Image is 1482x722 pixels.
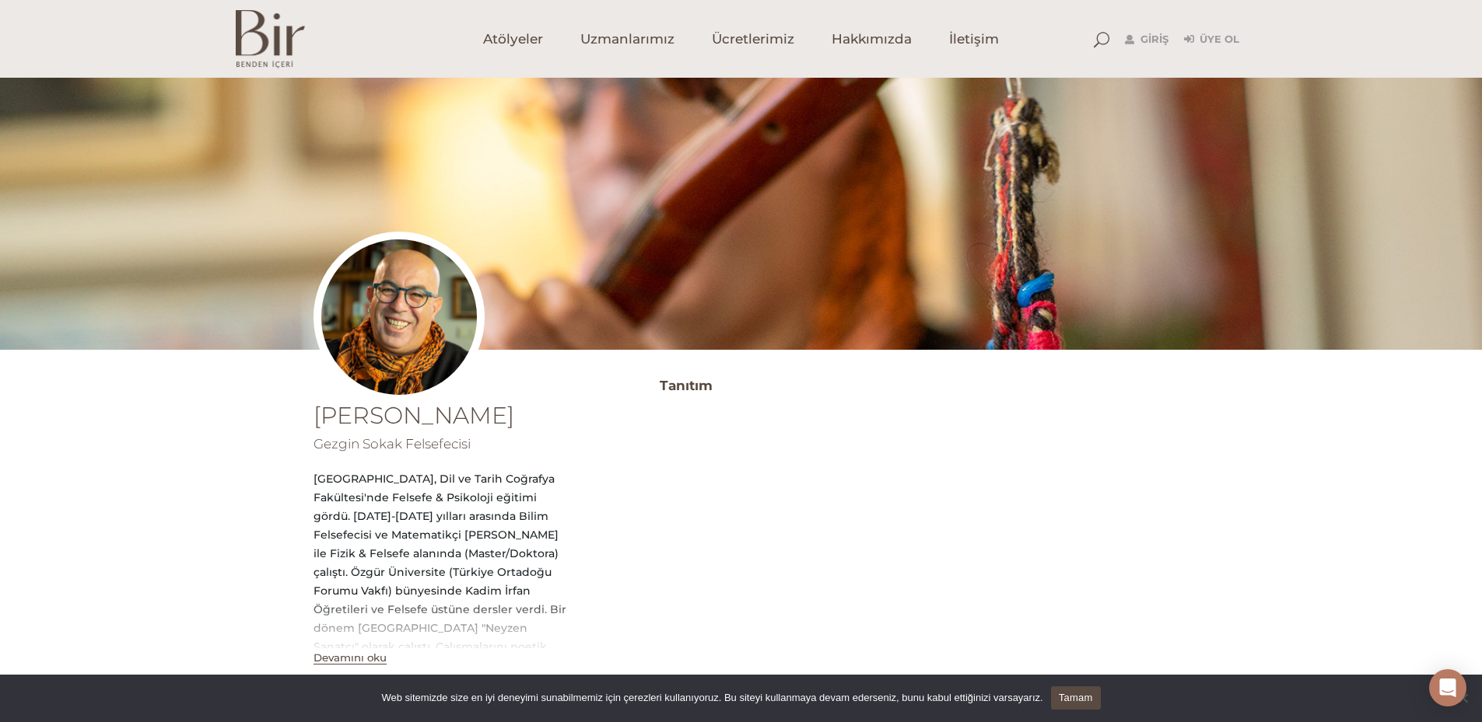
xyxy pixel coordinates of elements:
span: Gezgin Sokak Felsefecisi [314,436,471,452]
button: Devamını oku [314,651,387,664]
a: Giriş [1125,30,1168,49]
a: Üye Ol [1184,30,1239,49]
span: Web sitemizde size en iyi deneyimi sunabilmemiz için çerezleri kullanıyoruz. Bu siteyi kullanmaya... [381,690,1042,706]
span: Hakkımızda [832,30,912,48]
a: Tamam [1051,686,1101,710]
span: Ücretlerimiz [712,30,794,48]
span: Uzmanlarımız [580,30,674,48]
img: alinakiprofil--300x300.jpg [314,232,485,403]
h3: Tanıtım [660,373,1169,398]
span: İletişim [949,30,999,48]
span: Atölyeler [483,30,543,48]
h1: [PERSON_NAME] [314,404,574,427]
div: Open Intercom Messenger [1429,669,1466,706]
